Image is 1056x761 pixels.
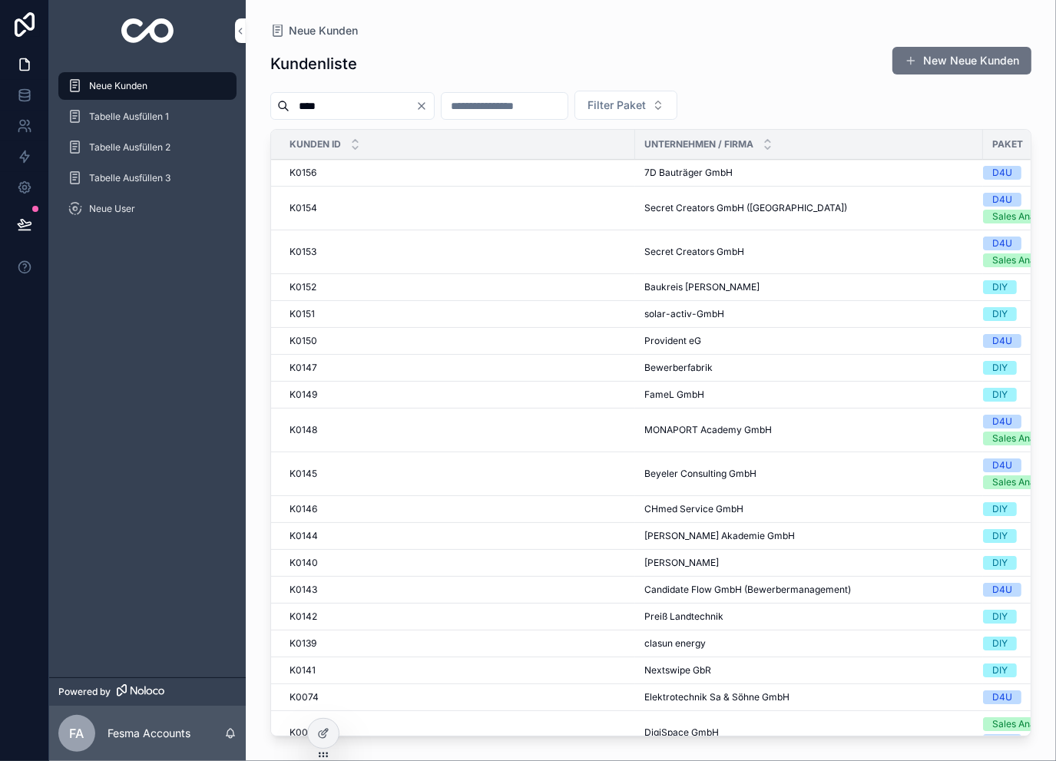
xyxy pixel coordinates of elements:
[644,202,974,214] a: Secret Creators GmbH ([GEOGRAPHIC_DATA])
[49,61,246,243] div: scrollable content
[49,677,246,706] a: Powered by
[290,335,317,347] span: K0150
[644,389,974,401] a: FameL GmbH
[644,308,724,320] span: solar-activ-GmbH
[644,138,753,151] span: Unternehmen / Firma
[58,195,237,223] a: Neue User
[290,167,626,179] a: K0156
[644,362,974,374] a: Bewerberfabrik
[992,237,1012,250] div: D4U
[992,502,1008,516] div: DIY
[290,610,626,623] a: K0142
[644,308,974,320] a: solar-activ-GmbH
[892,47,1031,74] a: New Neue Kunden
[290,424,626,436] a: K0148
[290,584,317,596] span: K0143
[644,424,974,436] a: MONAPORT Academy GmbH
[290,308,626,320] a: K0151
[644,584,851,596] span: Candidate Flow GmbH (Bewerbermanagement)
[290,637,626,650] a: K0139
[644,691,790,703] span: Elektrotechnik Sa & Söhne GmbH
[644,503,974,515] a: CHmed Service GmbH
[89,172,170,184] span: Tabelle Ausfüllen 3
[992,361,1008,375] div: DIY
[992,556,1008,570] div: DIY
[290,335,626,347] a: K0150
[644,424,772,436] span: MONAPORT Academy GmbH
[58,72,237,100] a: Neue Kunden
[992,138,1023,151] span: Paket
[992,166,1012,180] div: D4U
[290,362,626,374] a: K0147
[290,664,316,677] span: K0141
[644,664,974,677] a: Nextswipe GbR
[290,584,626,596] a: K0143
[644,637,974,650] a: clasun energy
[290,557,318,569] span: K0140
[644,726,719,739] span: DigiSpace GmbH
[644,281,974,293] a: Baukreis [PERSON_NAME]
[644,362,713,374] span: Bewerberfabrik
[992,690,1012,704] div: D4U
[270,23,358,38] a: Neue Kunden
[121,18,174,43] img: App logo
[644,530,974,542] a: [PERSON_NAME] Akademie GmbH
[992,458,1012,472] div: D4U
[644,468,756,480] span: Beyeler Consulting GmbH
[290,389,626,401] a: K0149
[644,246,974,258] a: Secret Creators GmbH
[644,530,795,542] span: [PERSON_NAME] Akademie GmbH
[644,691,974,703] a: Elektrotechnik Sa & Söhne GmbH
[644,584,974,596] a: Candidate Flow GmbH (Bewerbermanagement)
[992,637,1008,650] div: DIY
[644,167,733,179] span: 7D Bauträger GmbH
[588,98,646,113] span: Filter Paket
[290,281,626,293] a: K0152
[290,637,316,650] span: K0139
[89,141,170,154] span: Tabelle Ausfüllen 2
[290,202,626,214] a: K0154
[290,530,626,542] a: K0144
[290,557,626,569] a: K0140
[992,280,1008,294] div: DIY
[290,389,317,401] span: K0149
[644,167,974,179] a: 7D Bauträger GmbH
[290,726,319,739] span: K0052
[58,134,237,161] a: Tabelle Ausfüllen 2
[290,138,341,151] span: Kunden ID
[644,610,723,623] span: Preiß Landtechnik
[992,529,1008,543] div: DIY
[89,80,147,92] span: Neue Kunden
[992,734,1012,748] div: D4U
[290,246,626,258] a: K0153
[289,23,358,38] span: Neue Kunden
[58,103,237,131] a: Tabelle Ausfüllen 1
[270,53,357,74] h1: Kundenliste
[290,691,626,703] a: K0074
[992,334,1012,348] div: D4U
[644,281,760,293] span: Baukreis [PERSON_NAME]
[290,362,317,374] span: K0147
[992,415,1012,428] div: D4U
[290,468,626,480] a: K0145
[992,663,1008,677] div: DIY
[290,424,317,436] span: K0148
[644,246,744,258] span: Secret Creators GmbH
[644,389,704,401] span: FameL GmbH
[290,726,626,739] a: K0052
[290,202,317,214] span: K0154
[644,503,743,515] span: CHmed Service GmbH
[992,610,1008,624] div: DIY
[89,111,169,123] span: Tabelle Ausfüllen 1
[290,167,316,179] span: K0156
[89,203,135,215] span: Neue User
[992,193,1012,207] div: D4U
[290,691,319,703] span: K0074
[290,246,316,258] span: K0153
[290,503,317,515] span: K0146
[290,610,317,623] span: K0142
[992,388,1008,402] div: DIY
[992,307,1008,321] div: DIY
[644,557,974,569] a: [PERSON_NAME]
[644,468,974,480] a: Beyeler Consulting GmbH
